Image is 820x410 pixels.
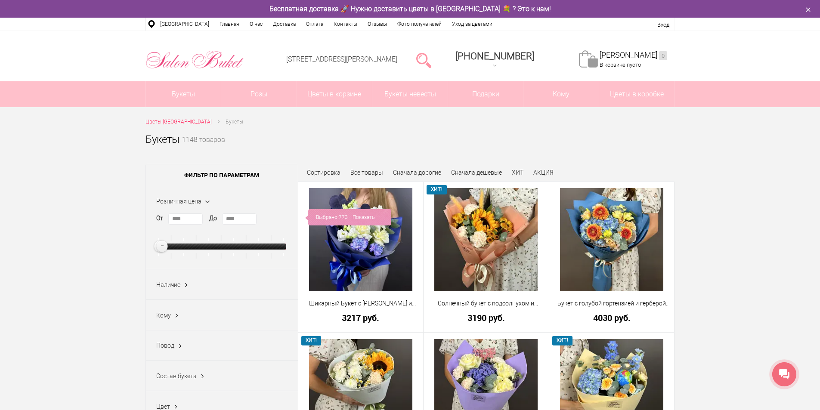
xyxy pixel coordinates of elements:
[555,299,669,308] a: Букет с голубой гортензией и герберой мини
[447,18,498,31] a: Уход за цветами
[145,49,244,71] img: Цветы Нижний Новгород
[146,81,221,107] a: Букеты
[156,403,170,410] span: Цвет
[307,169,340,176] span: Сортировка
[304,299,418,308] a: Шикарный Букет с [PERSON_NAME] и [PERSON_NAME]
[209,214,217,223] label: До
[350,169,383,176] a: Все товары
[353,209,374,225] a: Показать
[393,169,441,176] a: Сначала дорогие
[372,81,448,107] a: Букеты невесты
[451,169,502,176] a: Сначала дешевые
[244,18,268,31] a: О нас
[600,50,667,60] a: [PERSON_NAME]
[512,169,523,176] a: ХИТ
[659,51,667,60] ins: 0
[156,281,180,288] span: Наличие
[156,214,163,223] label: От
[434,188,538,291] img: Солнечный букет с подсолнухом и диантусами
[339,209,348,225] span: 773
[301,18,328,31] a: Оплата
[156,373,197,379] span: Состав букета
[156,312,171,319] span: Кому
[450,48,539,72] a: [PHONE_NUMBER]
[427,185,447,194] span: ХИТ!
[309,188,412,291] img: Шикарный Букет с Розами и Синими Диантусами
[328,18,362,31] a: Контакты
[268,18,301,31] a: Доставка
[145,132,179,147] h1: Букеты
[448,81,523,107] a: Подарки
[146,164,298,186] span: Фильтр по параметрам
[552,336,572,345] span: ХИТ!
[555,313,669,322] a: 4030 руб.
[455,51,534,62] span: [PHONE_NUMBER]
[226,119,243,125] span: Букеты
[429,313,543,322] a: 3190 руб.
[392,18,447,31] a: Фото получателей
[599,81,675,107] a: Цветы в коробке
[214,18,244,31] a: Главная
[533,169,554,176] a: АКЦИЯ
[523,81,599,107] span: Кому
[156,342,174,349] span: Повод
[362,18,392,31] a: Отзывы
[221,81,297,107] a: Розы
[145,117,212,126] a: Цветы [GEOGRAPHIC_DATA]
[286,55,397,63] a: [STREET_ADDRESS][PERSON_NAME]
[155,18,214,31] a: [GEOGRAPHIC_DATA]
[139,4,681,13] div: Бесплатная доставка 🚀 Нужно доставить цветы в [GEOGRAPHIC_DATA] 💐 ? Это к нам!
[600,62,641,68] span: В корзине пусто
[297,81,372,107] a: Цветы в корзине
[657,22,669,28] a: Вход
[304,313,418,322] a: 3217 руб.
[156,198,201,205] span: Розничная цена
[182,137,225,157] small: 1148 товаров
[429,299,543,308] a: Солнечный букет с подсолнухом и диантусами
[305,209,391,225] div: Выбрано:
[301,336,322,345] span: ХИТ!
[560,188,663,291] img: Букет с голубой гортензией и герберой мини
[145,119,212,125] span: Цветы [GEOGRAPHIC_DATA]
